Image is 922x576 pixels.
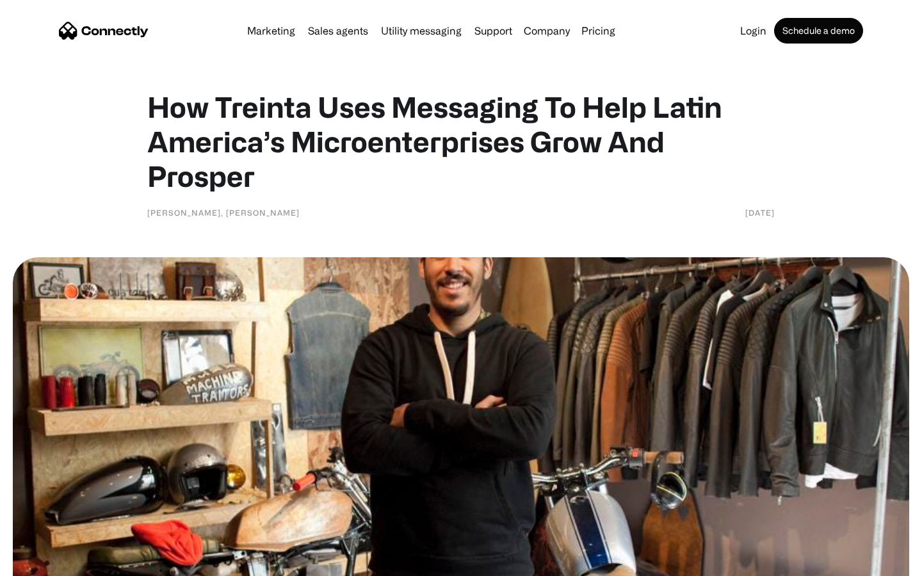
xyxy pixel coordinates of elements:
a: Login [735,26,772,36]
a: Schedule a demo [774,18,863,44]
h1: How Treinta Uses Messaging To Help Latin America’s Microenterprises Grow And Prosper [147,90,775,193]
a: Utility messaging [376,26,467,36]
div: Company [524,22,570,40]
ul: Language list [26,554,77,572]
a: Support [469,26,517,36]
a: Pricing [576,26,620,36]
aside: Language selected: English [13,554,77,572]
a: Marketing [242,26,300,36]
div: [PERSON_NAME], [PERSON_NAME] [147,206,300,219]
a: Sales agents [303,26,373,36]
div: [DATE] [745,206,775,219]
